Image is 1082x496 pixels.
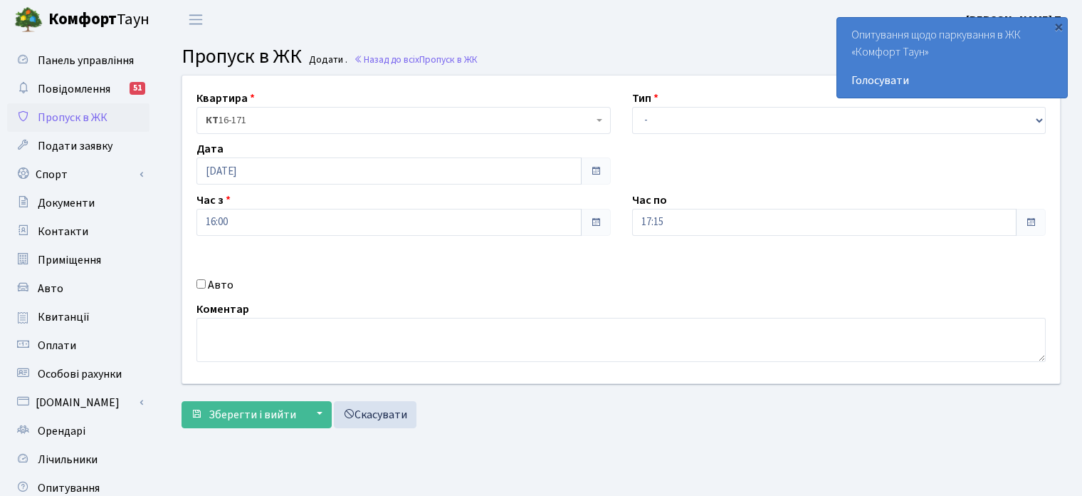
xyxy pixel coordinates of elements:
[1051,19,1066,33] div: ×
[14,6,43,34] img: logo.png
[7,417,149,445] a: Орендарі
[196,301,249,318] label: Коментар
[7,274,149,303] a: Авто
[632,192,667,209] label: Час по
[7,189,149,217] a: Документи
[196,192,231,209] label: Час з
[209,407,296,423] span: Зберегти і вийти
[7,46,149,75] a: Панель управління
[38,281,63,296] span: Авто
[7,132,149,160] a: Подати заявку
[48,8,149,32] span: Таун
[632,90,658,107] label: Тип
[419,53,478,66] span: Пропуск в ЖК
[7,303,149,331] a: Квитанції
[182,401,305,428] button: Зберегти і вийти
[48,8,117,31] b: Комфорт
[7,331,149,360] a: Оплати
[7,388,149,417] a: [DOMAIN_NAME]
[306,54,347,66] small: Додати .
[130,82,145,95] div: 51
[38,138,112,154] span: Подати заявку
[7,246,149,274] a: Приміщення
[196,140,224,157] label: Дата
[38,423,85,439] span: Орендарі
[354,53,478,66] a: Назад до всіхПропуск в ЖК
[38,309,90,325] span: Квитанції
[38,195,95,211] span: Документи
[7,160,149,189] a: Спорт
[38,110,107,125] span: Пропуск в ЖК
[206,113,219,128] b: КТ
[182,42,302,71] span: Пропуск в ЖК
[837,18,1067,98] div: Опитування щодо паркування в ЖК «Комфорт Таун»
[851,72,1053,89] a: Голосувати
[178,8,214,31] button: Переключити навігацію
[38,252,101,268] span: Приміщення
[38,81,110,97] span: Повідомлення
[196,90,255,107] label: Квартира
[7,103,149,132] a: Пропуск в ЖК
[38,338,76,353] span: Оплати
[38,452,98,467] span: Лічильники
[7,360,149,388] a: Особові рахунки
[208,277,233,294] label: Авто
[7,217,149,246] a: Контакти
[334,401,416,428] a: Скасувати
[38,366,122,382] span: Особові рахунки
[7,75,149,103] a: Повідомлення51
[38,53,134,68] span: Панель управління
[7,445,149,474] a: Лічильники
[966,11,1065,29] a: [PERSON_NAME] П.
[38,480,100,496] span: Опитування
[206,113,593,128] span: <b>КТ</b>&nbsp;&nbsp;&nbsp;&nbsp;16-171
[38,224,88,239] span: Контакти
[966,12,1065,28] b: [PERSON_NAME] П.
[196,107,611,134] span: <b>КТ</b>&nbsp;&nbsp;&nbsp;&nbsp;16-171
